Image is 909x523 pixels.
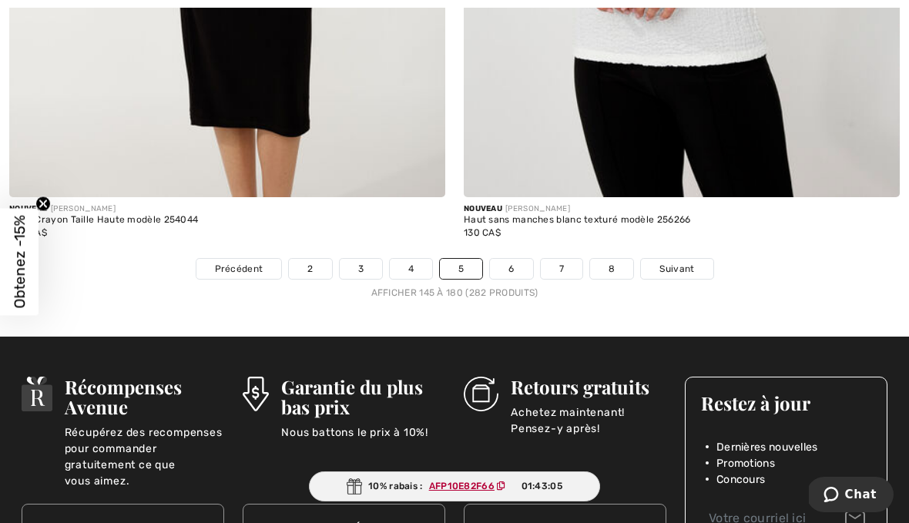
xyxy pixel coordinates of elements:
[511,377,666,397] h3: Retours gratuits
[65,424,224,455] p: Récupérez des recompenses pour commander gratuitement ce que vous aimez.
[9,215,445,226] div: Jupe Crayon Taille Haute modèle 254044
[522,479,562,493] span: 01:43:05
[347,478,362,495] img: Gift.svg
[490,259,532,279] a: 6
[196,259,282,279] a: Précédent
[11,215,29,308] span: Obtenez -15%
[641,259,713,279] a: Suivant
[590,259,633,279] a: 8
[390,259,432,279] a: 4
[429,481,495,491] ins: AFP10E82F66
[716,455,775,471] span: Promotions
[243,377,269,411] img: Garantie du plus bas prix
[9,203,445,215] div: [PERSON_NAME]
[340,259,382,279] a: 3
[65,377,224,417] h3: Récompenses Avenue
[22,377,52,411] img: Récompenses Avenue
[440,259,482,279] a: 5
[716,439,818,455] span: Dernières nouvelles
[464,377,498,411] img: Retours gratuits
[541,259,582,279] a: 7
[511,404,666,435] p: Achetez maintenant! Pensez-y après!
[464,204,502,213] span: Nouveau
[35,196,51,211] button: Close teaser
[281,377,445,417] h3: Garantie du plus bas prix
[215,262,263,276] span: Précédent
[464,203,900,215] div: [PERSON_NAME]
[289,259,331,279] a: 2
[659,262,694,276] span: Suivant
[464,215,900,226] div: Haut sans manches blanc texturé modèle 256266
[716,471,765,488] span: Concours
[701,393,871,413] h3: Restez à jour
[809,477,894,515] iframe: Ouvre un widget dans lequel vous pouvez chatter avec l’un de nos agents
[281,424,445,455] p: Nous battons le prix à 10%!
[309,471,600,501] div: 10% rabais :
[464,227,501,238] span: 130 CA$
[9,204,48,213] span: Nouveau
